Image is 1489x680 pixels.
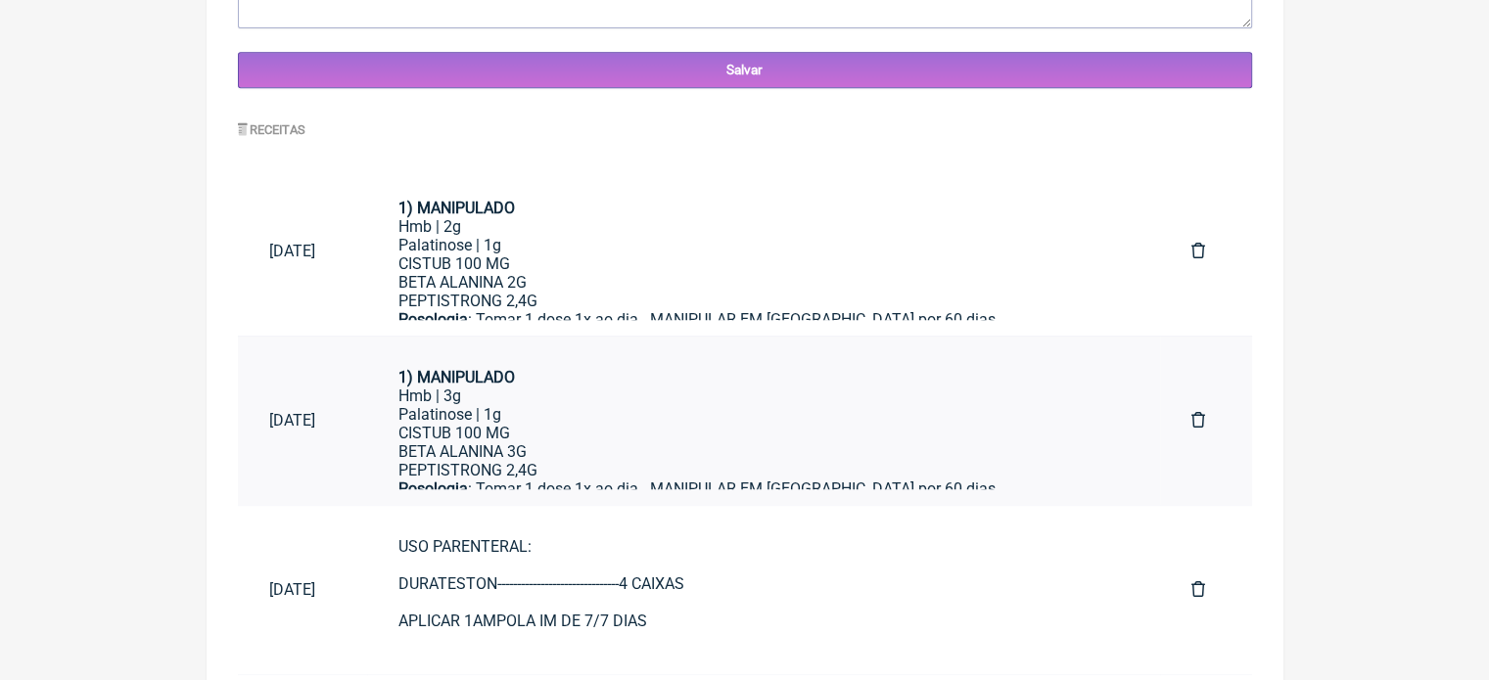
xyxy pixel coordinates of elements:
[398,310,1129,347] div: : Tomar 1 dose 1x ao dia . MANIPULAR EM [GEOGRAPHIC_DATA] por 60 dias.
[398,405,1129,424] div: Palatinose | 1g
[398,479,468,498] strong: Posologia
[398,217,1129,236] div: Hmb | 2g
[398,424,1129,479] div: CISTUB 100 MG BETA ALANINA 3G PEPTISTRONG 2,4G
[398,199,515,217] strong: 1) MANIPULADO
[238,122,306,137] label: Receitas
[367,521,1160,658] a: USO PARENTERAL:DURATESTON-------------------------------4 CAIXASAPLICAR 1AMPOLA IM DE 7/7 DIASCI....
[238,565,368,614] a: [DATE]
[238,395,368,445] a: [DATE]
[398,479,1129,517] div: : Tomar 1 dose 1x ao dia . MANIPULAR EM [GEOGRAPHIC_DATA] por 60 dias.
[238,52,1252,88] input: Salvar
[398,386,1129,405] div: Hmb | 3g
[398,368,515,386] strong: 1) MANIPULADO
[367,352,1160,489] a: 1) MANIPULADOHmb | 3gPalatinose | 1gCISTUB 100 MGBETA ALANINA 3GPEPTISTRONG 2,4GPosologia: Tomar ...
[398,310,468,329] strong: Posologia
[398,236,1129,254] div: Palatinose | 1g
[398,254,1129,310] div: CISTUB 100 MG BETA ALANINA 2G PEPTISTRONG 2,4G
[238,226,368,276] a: [DATE]
[367,183,1160,320] a: 1) MANIPULADOHmb | 2gPalatinose | 1gCISTUB 100 MGBETA ALANINA 2GPEPTISTRONG 2,4GPosologia: Tomar ...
